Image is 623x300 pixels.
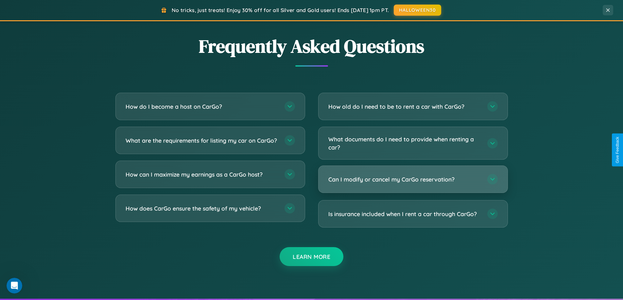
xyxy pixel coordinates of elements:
[7,278,22,293] iframe: Intercom live chat
[126,204,278,213] h3: How does CarGo ensure the safety of my vehicle?
[328,135,481,151] h3: What documents do I need to provide when renting a car?
[126,136,278,145] h3: What are the requirements for listing my car on CarGo?
[328,175,481,183] h3: Can I modify or cancel my CarGo reservation?
[328,210,481,218] h3: Is insurance included when I rent a car through CarGo?
[115,34,508,59] h2: Frequently Asked Questions
[126,103,278,111] h3: How do I become a host on CarGo?
[328,103,481,111] h3: How old do I need to be to rent a car with CarGo?
[615,137,620,163] div: Give Feedback
[172,7,389,13] span: No tricks, just treats! Enjoy 30% off for all Silver and Gold users! Ends [DATE] 1pm PT.
[280,247,343,266] button: Learn More
[126,170,278,179] h3: How can I maximize my earnings as a CarGo host?
[394,5,441,16] button: HALLOWEEN30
